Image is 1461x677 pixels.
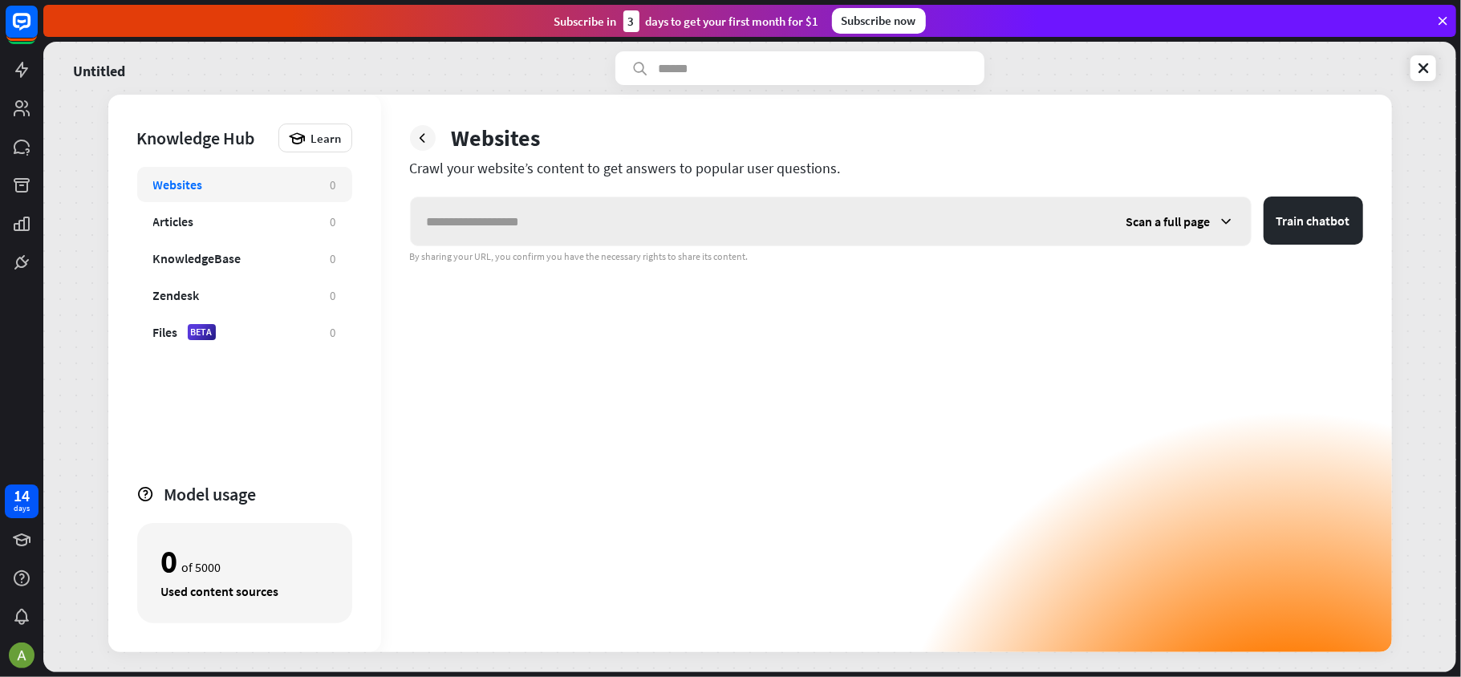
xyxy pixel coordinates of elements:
[153,250,241,266] div: KnowledgeBase
[188,324,216,340] div: BETA
[311,131,342,146] span: Learn
[14,488,30,503] div: 14
[14,503,30,514] div: days
[452,124,541,152] div: Websites
[153,213,194,229] div: Articles
[137,127,270,149] div: Knowledge Hub
[73,51,125,85] a: Untitled
[1264,197,1363,245] button: Train chatbot
[410,250,1363,263] div: By sharing your URL, you confirm you have the necessary rights to share its content.
[410,159,1363,177] div: Crawl your website’s content to get answers to popular user questions.
[331,177,336,193] div: 0
[153,176,203,193] div: Websites
[331,325,336,340] div: 0
[1126,213,1211,229] span: Scan a full page
[161,548,178,575] div: 0
[153,287,200,303] div: Zendesk
[13,6,61,55] button: Open LiveChat chat widget
[161,583,328,599] div: Used content sources
[331,251,336,266] div: 0
[832,8,926,34] div: Subscribe now
[153,324,178,340] div: Files
[623,10,639,32] div: 3
[5,484,39,518] a: 14 days
[331,288,336,303] div: 0
[331,214,336,229] div: 0
[164,483,352,505] div: Model usage
[554,10,819,32] div: Subscribe in days to get your first month for $1
[161,548,328,575] div: of 5000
